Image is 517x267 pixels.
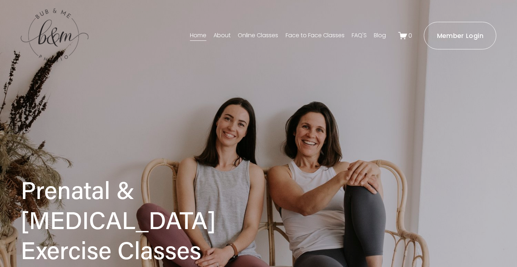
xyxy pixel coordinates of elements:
[437,31,483,40] ms-portal-inner: Member Login
[424,22,496,49] a: Member Login
[238,30,278,41] a: Online Classes
[190,30,206,41] a: Home
[374,30,386,41] a: Blog
[214,30,231,41] a: About
[21,8,89,63] img: bubandme
[286,30,345,41] a: Face to Face Classes
[408,31,412,40] span: 0
[398,31,412,40] a: 0 items in cart
[352,30,367,41] a: FAQ'S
